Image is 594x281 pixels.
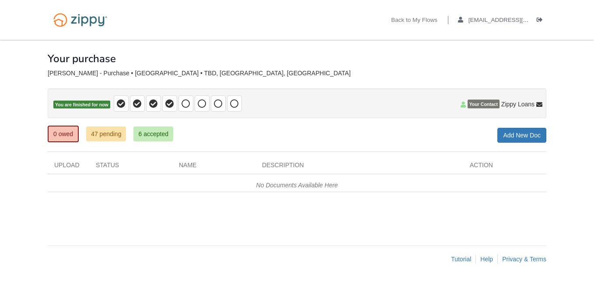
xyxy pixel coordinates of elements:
[458,17,569,25] a: edit profile
[256,182,338,189] em: No Documents Available Here
[53,101,110,109] span: You are finished for now
[89,161,172,174] div: Status
[48,161,89,174] div: Upload
[133,126,173,141] a: 6 accepted
[48,53,116,64] h1: Your purchase
[86,126,126,141] a: 47 pending
[501,100,535,109] span: Zippy Loans
[172,161,255,174] div: Name
[468,17,569,23] span: mikekagy@yahoo.com
[451,256,471,263] a: Tutorial
[497,128,546,143] a: Add New Doc
[468,100,500,109] span: Your Contact
[537,17,546,25] a: Log out
[502,256,546,263] a: Privacy & Terms
[48,9,113,31] img: Logo
[48,70,546,77] div: [PERSON_NAME] - Purchase • [GEOGRAPHIC_DATA] • TBD, [GEOGRAPHIC_DATA], [GEOGRAPHIC_DATA]
[48,126,79,142] a: 0 owed
[463,161,546,174] div: Action
[391,17,437,25] a: Back to My Flows
[480,256,493,263] a: Help
[255,161,463,174] div: Description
